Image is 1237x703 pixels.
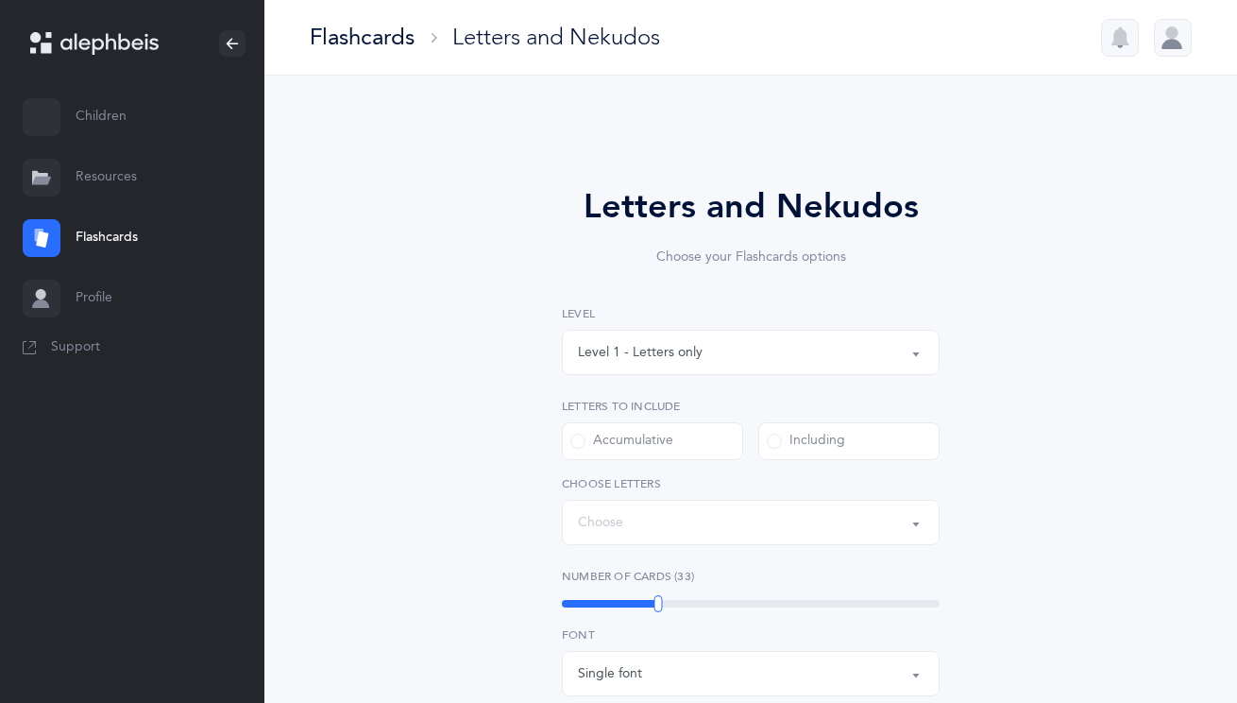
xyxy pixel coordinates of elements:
div: Choose your Flashcards options [509,248,992,267]
iframe: Drift Widget Chat Controller [1143,609,1214,680]
div: Single font [578,664,642,684]
label: Choose letters [562,475,940,492]
div: Level 1 - Letters only [578,343,703,363]
button: Level 1 - Letters only [562,330,940,375]
div: Including [767,432,845,451]
label: Font [562,626,940,643]
div: Letters and Nekudos [509,181,992,232]
div: Flashcards [310,22,415,53]
div: Letters and Nekudos [452,22,660,53]
div: Accumulative [570,432,673,451]
button: Choose [562,500,940,545]
label: Letters to include [562,398,940,415]
label: Number of Cards (33) [562,568,940,585]
span: Support [51,338,100,357]
label: Level [562,305,940,322]
div: Choose [578,513,623,533]
button: Single font [562,651,940,696]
